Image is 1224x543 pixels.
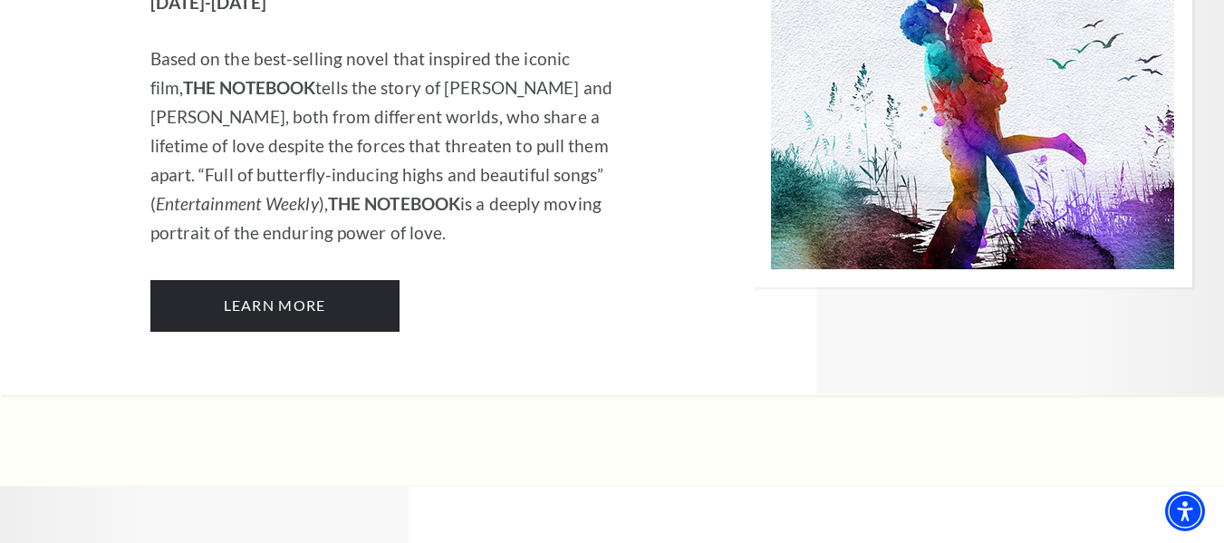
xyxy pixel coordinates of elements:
p: Based on the best-selling novel that inspired the iconic film, tells the story of [PERSON_NAME] a... [150,44,635,247]
strong: THE NOTEBOOK [183,77,315,98]
strong: THE NOTEBOOK [328,193,460,214]
em: Entertainment Weekly [156,193,319,214]
a: Learn More The Notebook [150,280,400,331]
div: Accessibility Menu [1165,491,1205,531]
